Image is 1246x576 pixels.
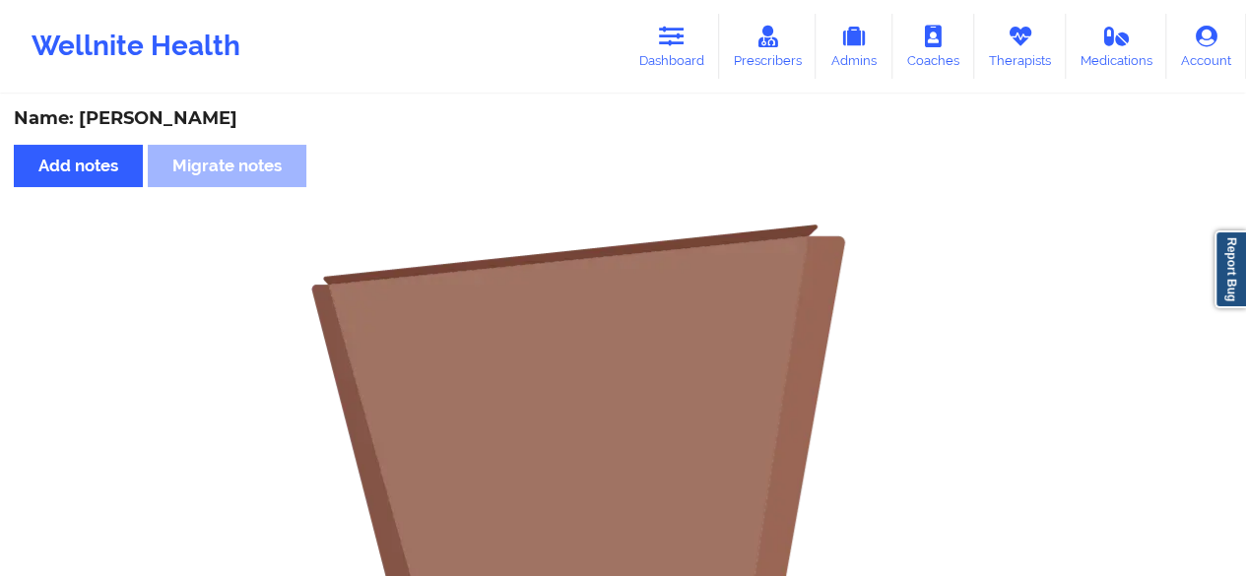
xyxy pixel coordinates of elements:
a: Report Bug [1214,230,1246,308]
a: Prescribers [719,14,817,79]
div: Name: [PERSON_NAME] [14,107,1232,130]
a: Dashboard [624,14,719,79]
a: Admins [816,14,892,79]
a: Medications [1066,14,1167,79]
a: Coaches [892,14,974,79]
a: Therapists [974,14,1066,79]
button: Add notes [14,145,143,187]
a: Account [1166,14,1246,79]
